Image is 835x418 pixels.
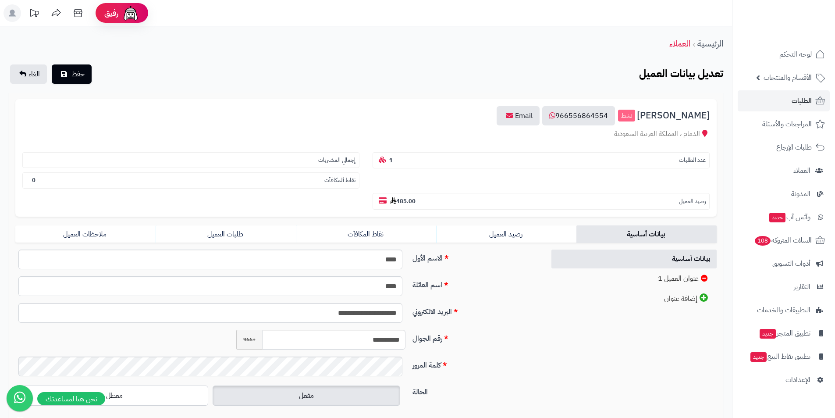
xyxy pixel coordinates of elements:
b: 485.00 [390,197,416,205]
a: الرئيسية [697,37,723,50]
a: التطبيقات والخدمات [738,300,830,321]
small: نشط [618,110,635,122]
span: التطبيقات والخدمات [757,304,810,316]
a: 966556864554 [542,106,615,125]
label: البريد الالكتروني [409,303,541,317]
b: 1 [389,156,393,164]
a: العملاء [669,37,690,50]
label: رقم الجوال [409,330,541,344]
span: رفيق [104,8,118,18]
a: عنوان العميل 1 [551,269,717,288]
label: الاسم الأول [409,250,541,264]
b: 0 [32,176,36,184]
span: تطبيق المتجر [759,327,810,339]
button: حفظ [52,64,92,84]
a: الغاء [10,64,47,84]
span: المدونة [791,188,810,200]
a: الطلبات [738,90,830,111]
span: جديد [769,213,785,222]
span: تطبيق نقاط البيع [750,350,810,363]
a: تطبيق نقاط البيعجديد [738,346,830,367]
label: كلمة المرور [409,357,541,371]
small: عدد الطلبات [679,156,706,164]
a: العملاء [738,160,830,181]
a: طلبات الإرجاع [738,137,830,158]
a: لوحة التحكم [738,44,830,65]
span: طلبات الإرجاع [776,141,812,154]
span: 108 [755,236,771,246]
a: إضافة عنوان [551,289,717,308]
span: الأقسام والمنتجات [764,71,812,84]
span: التقارير [794,281,810,293]
a: بيانات أساسية [551,250,717,268]
img: ai-face.png [122,4,139,22]
a: بيانات أساسية [576,225,717,243]
b: تعديل بيانات العميل [639,66,723,82]
span: جديد [760,329,776,339]
small: إجمالي المشتريات [318,156,355,164]
a: تحديثات المنصة [23,4,45,24]
a: تطبيق المتجرجديد [738,323,830,344]
span: أدوات التسويق [772,257,810,270]
span: [PERSON_NAME] [637,111,710,121]
span: معطل [106,390,123,401]
span: +966 [236,330,263,350]
a: Email [497,106,540,125]
a: أدوات التسويق [738,253,830,274]
a: المراجعات والأسئلة [738,114,830,135]
span: الإعدادات [785,374,810,386]
span: العملاء [793,164,810,177]
span: حفظ [71,69,85,79]
small: رصيد العميل [679,197,706,206]
span: وآتس آب [768,211,810,223]
a: المدونة [738,183,830,204]
a: رصيد العميل [436,225,576,243]
a: وآتس آبجديد [738,207,830,228]
span: مفعل [299,390,314,401]
span: السلات المتروكة [754,234,812,247]
a: السلات المتروكة108 [738,230,830,251]
a: التقارير [738,276,830,297]
span: لوحة التحكم [779,48,812,61]
div: الدمام ، المملكة العربية السعودية [22,129,710,139]
small: نقاط ألمكافآت [324,176,355,185]
a: الإعدادات [738,369,830,390]
span: الطلبات [792,95,812,107]
span: الغاء [28,69,40,79]
a: ملاحظات العميل [15,225,156,243]
a: طلبات العميل [156,225,296,243]
a: نقاط المكافآت [296,225,436,243]
span: المراجعات والأسئلة [762,118,812,130]
label: اسم العائلة [409,276,541,290]
label: الحالة [409,383,541,397]
span: جديد [750,352,767,362]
